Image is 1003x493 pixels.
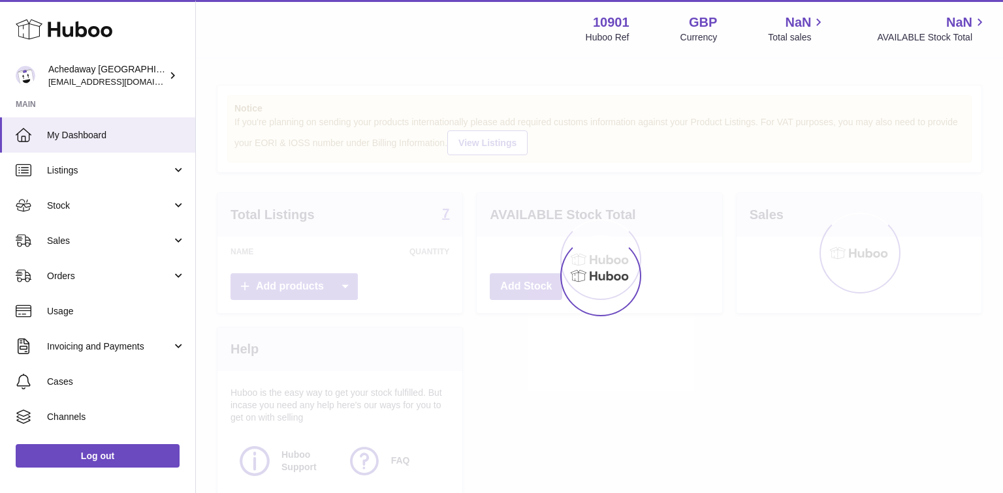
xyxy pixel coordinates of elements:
span: My Dashboard [47,129,185,142]
span: Usage [47,305,185,318]
strong: 10901 [593,14,629,31]
span: NaN [785,14,811,31]
span: Orders [47,270,172,282]
img: admin@newpb.co.uk [16,66,35,85]
span: [EMAIL_ADDRESS][DOMAIN_NAME] [48,76,192,87]
div: Achedaway [GEOGRAPHIC_DATA] [48,63,166,88]
a: NaN AVAILABLE Stock Total [877,14,987,44]
a: Log out [16,444,180,468]
span: Listings [47,164,172,177]
span: Invoicing and Payments [47,340,172,353]
span: Total sales [768,31,826,44]
span: Channels [47,411,185,423]
span: Sales [47,235,172,247]
span: AVAILABLE Stock Total [877,31,987,44]
span: Stock [47,200,172,212]
span: Cases [47,376,185,388]
div: Currency [680,31,718,44]
div: Huboo Ref [586,31,629,44]
strong: GBP [689,14,717,31]
a: NaN Total sales [768,14,826,44]
span: NaN [946,14,972,31]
